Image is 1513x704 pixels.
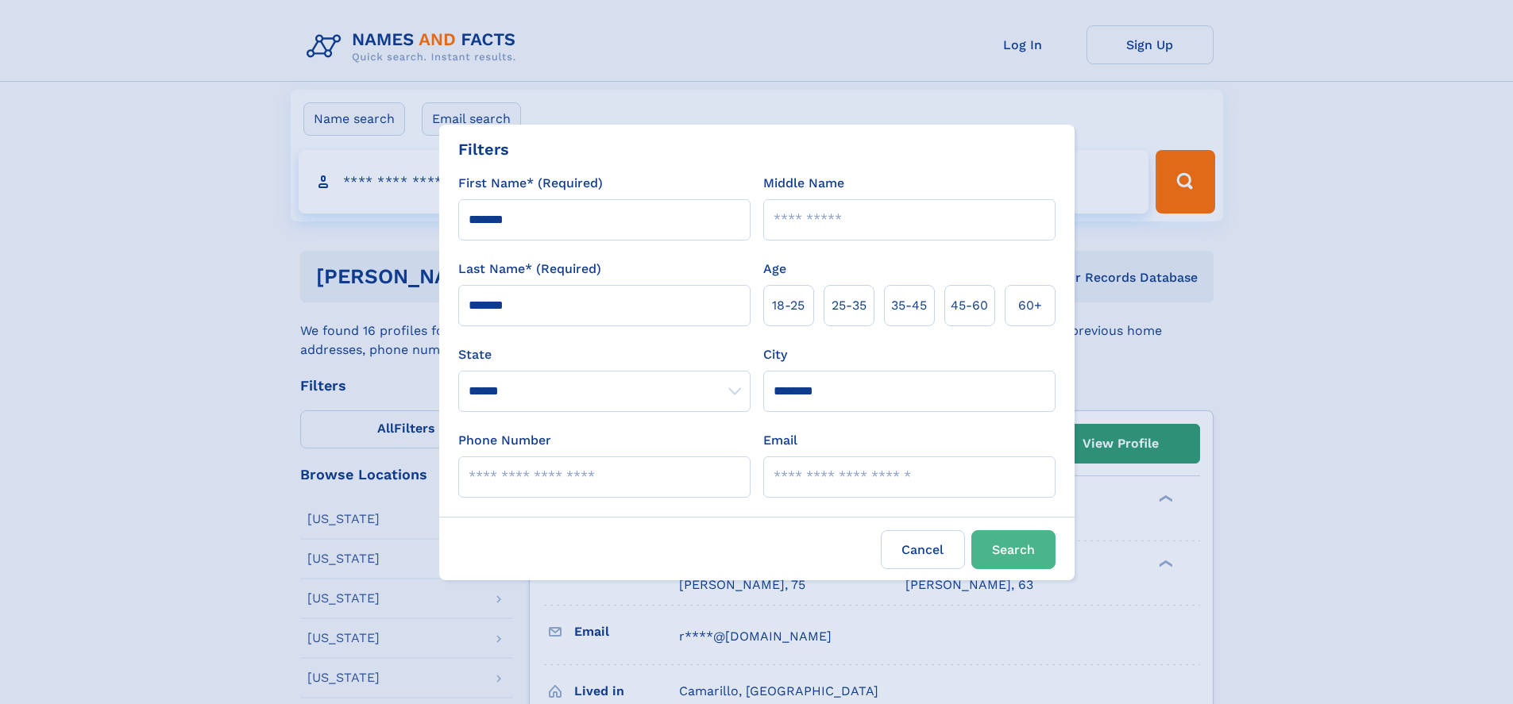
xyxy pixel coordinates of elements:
span: 60+ [1018,296,1042,315]
button: Search [971,530,1056,569]
span: 35‑45 [891,296,927,315]
label: Email [763,431,797,450]
label: State [458,345,751,364]
span: 45‑60 [951,296,988,315]
label: Cancel [881,530,965,569]
span: 18‑25 [772,296,805,315]
label: Last Name* (Required) [458,260,601,279]
label: City [763,345,787,364]
label: Phone Number [458,431,551,450]
div: Filters [458,137,509,161]
label: Age [763,260,786,279]
label: First Name* (Required) [458,174,603,193]
span: 25‑35 [832,296,867,315]
label: Middle Name [763,174,844,193]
